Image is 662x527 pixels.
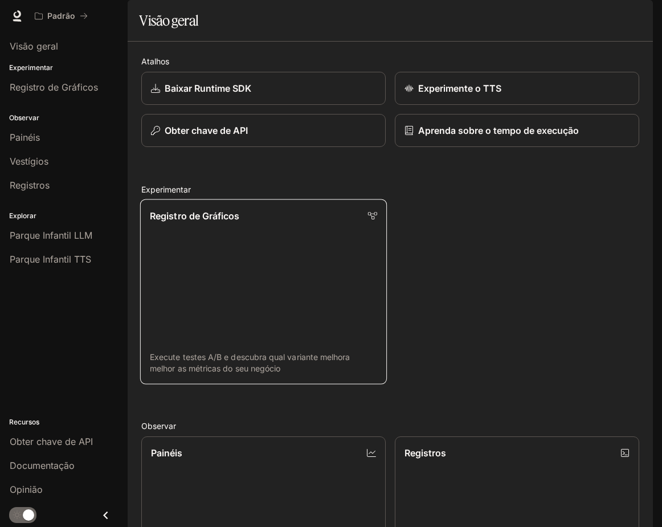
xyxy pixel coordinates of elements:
font: Registro de Gráficos [150,210,240,222]
font: Aprenda sobre o tempo de execução [418,125,579,136]
font: Atalhos [141,56,169,66]
button: Todos os espaços de trabalho [30,5,93,27]
font: Registros [404,447,446,459]
font: Baixar Runtime SDK [165,83,251,94]
font: Execute testes A/B e descubra qual variante melhora melhor as métricas do seu negócio [150,352,350,373]
font: Experimente o TTS [418,83,501,94]
a: Aprenda sobre o tempo de execução [395,114,639,147]
font: Observar [141,421,176,431]
a: Baixar Runtime SDK [141,72,386,105]
a: Registro de GráficosExecute testes A/B e descubra qual variante melhora melhor as métricas do seu... [140,199,387,384]
font: Painéis [151,447,182,459]
button: Obter chave de API [141,114,386,147]
font: Experimentar [141,185,191,194]
font: Padrão [47,11,75,21]
font: Visão geral [139,12,199,29]
a: Experimente o TTS [395,72,639,105]
font: Obter chave de API [165,125,248,136]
